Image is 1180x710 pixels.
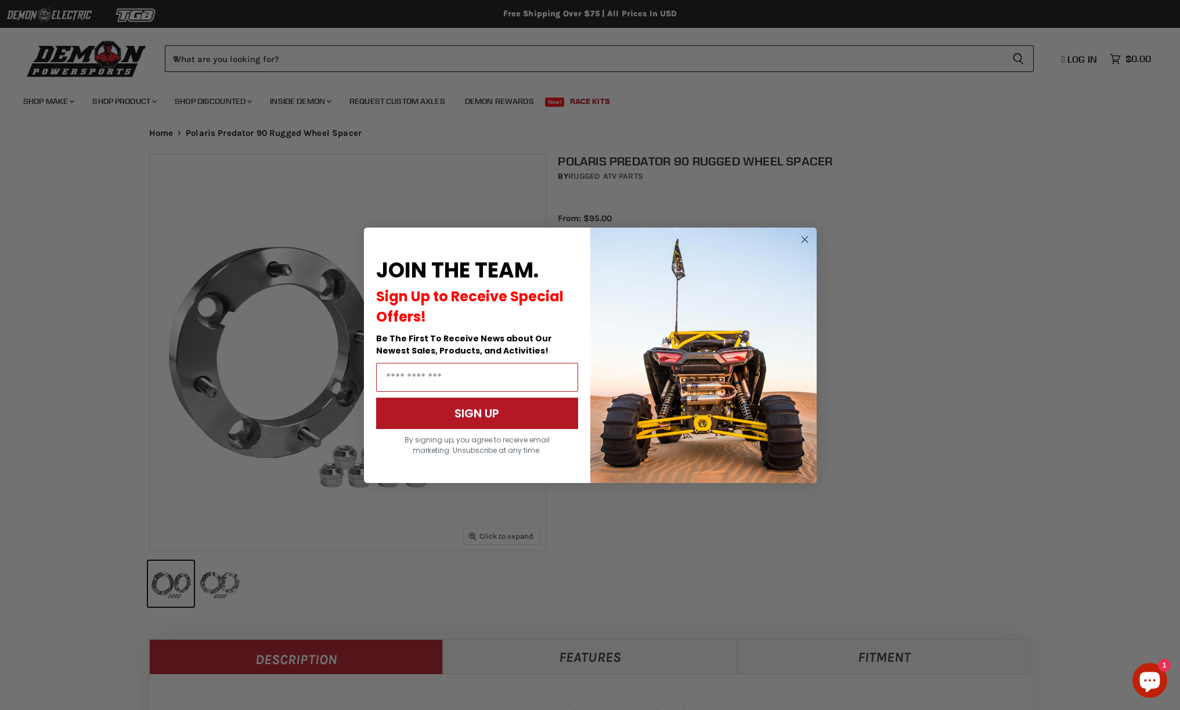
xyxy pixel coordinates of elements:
button: Close dialog [798,232,812,247]
span: Sign Up to Receive Special Offers! [376,287,564,326]
button: SIGN UP [376,398,578,429]
input: Email Address [376,363,578,392]
span: By signing up, you agree to receive email marketing. Unsubscribe at any time. [405,435,550,455]
img: a9095488-b6e7-41ba-879d-588abfab540b.jpeg [590,228,817,483]
span: JOIN THE TEAM. [376,255,539,285]
span: Be The First To Receive News about Our Newest Sales, Products, and Activities! [376,333,552,356]
inbox-online-store-chat: Shopify online store chat [1129,663,1171,701]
